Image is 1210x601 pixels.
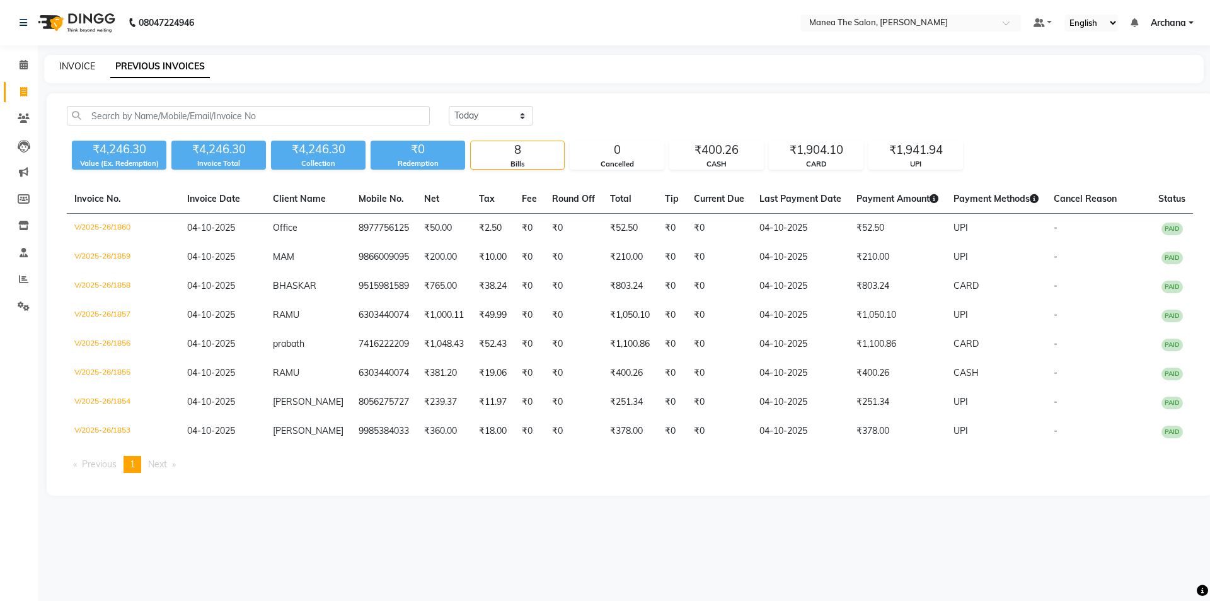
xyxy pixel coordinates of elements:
[148,458,167,470] span: Next
[351,214,417,243] td: 8977756125
[769,159,863,170] div: CARD
[869,141,962,159] div: ₹1,941.94
[67,330,180,359] td: V/2025-26/1856
[602,214,657,243] td: ₹52.50
[544,417,602,446] td: ₹0
[1054,193,1117,204] span: Cancel Reason
[471,359,514,388] td: ₹19.06
[67,106,430,125] input: Search by Name/Mobile/Email/Invoice No
[187,367,235,378] span: 04-10-2025
[686,301,752,330] td: ₹0
[1054,367,1057,378] span: -
[67,359,180,388] td: V/2025-26/1855
[657,417,686,446] td: ₹0
[752,214,849,243] td: 04-10-2025
[1054,309,1057,320] span: -
[371,158,465,169] div: Redemption
[657,301,686,330] td: ₹0
[544,301,602,330] td: ₹0
[602,388,657,417] td: ₹251.34
[417,330,471,359] td: ₹1,048.43
[417,272,471,301] td: ₹765.00
[657,330,686,359] td: ₹0
[602,272,657,301] td: ₹803.24
[1054,396,1057,407] span: -
[657,243,686,272] td: ₹0
[849,359,946,388] td: ₹400.26
[544,330,602,359] td: ₹0
[471,417,514,446] td: ₹18.00
[351,359,417,388] td: 6303440074
[657,272,686,301] td: ₹0
[67,388,180,417] td: V/2025-26/1854
[424,193,439,204] span: Net
[514,272,544,301] td: ₹0
[602,243,657,272] td: ₹210.00
[351,417,417,446] td: 9985384033
[544,388,602,417] td: ₹0
[72,158,166,169] div: Value (Ex. Redemption)
[273,367,299,378] span: RAMU
[67,417,180,446] td: V/2025-26/1853
[1161,397,1183,409] span: PAID
[849,243,946,272] td: ₹210.00
[544,214,602,243] td: ₹0
[544,243,602,272] td: ₹0
[686,388,752,417] td: ₹0
[273,193,326,204] span: Client Name
[954,193,1039,204] span: Payment Methods
[171,158,266,169] div: Invoice Total
[954,251,968,262] span: UPI
[59,61,95,72] a: INVOICE
[954,425,968,436] span: UPI
[752,243,849,272] td: 04-10-2025
[273,425,343,436] span: [PERSON_NAME]
[273,338,304,349] span: prabath
[694,193,744,204] span: Current Due
[670,141,763,159] div: ₹400.26
[371,141,465,158] div: ₹0
[522,193,537,204] span: Fee
[670,159,763,170] div: CASH
[471,214,514,243] td: ₹2.50
[32,5,118,40] img: logo
[514,417,544,446] td: ₹0
[849,417,946,446] td: ₹378.00
[187,338,235,349] span: 04-10-2025
[657,214,686,243] td: ₹0
[752,417,849,446] td: 04-10-2025
[602,301,657,330] td: ₹1,050.10
[657,388,686,417] td: ₹0
[1054,425,1057,436] span: -
[1054,251,1057,262] span: -
[954,222,968,233] span: UPI
[67,456,1193,473] nav: Pagination
[273,280,316,291] span: BHASKAR
[351,243,417,272] td: 9866009095
[417,301,471,330] td: ₹1,000.11
[849,301,946,330] td: ₹1,050.10
[187,251,235,262] span: 04-10-2025
[602,330,657,359] td: ₹1,100.86
[417,417,471,446] td: ₹360.00
[869,159,962,170] div: UPI
[686,417,752,446] td: ₹0
[271,141,366,158] div: ₹4,246.30
[171,141,266,158] div: ₹4,246.30
[187,425,235,436] span: 04-10-2025
[273,251,294,262] span: MAM
[514,359,544,388] td: ₹0
[686,243,752,272] td: ₹0
[514,214,544,243] td: ₹0
[271,158,366,169] div: Collection
[351,388,417,417] td: 8056275727
[1158,193,1185,204] span: Status
[1161,310,1183,322] span: PAID
[359,193,404,204] span: Mobile No.
[471,301,514,330] td: ₹49.99
[657,359,686,388] td: ₹0
[514,330,544,359] td: ₹0
[856,193,938,204] span: Payment Amount
[273,396,343,407] span: [PERSON_NAME]
[570,141,664,159] div: 0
